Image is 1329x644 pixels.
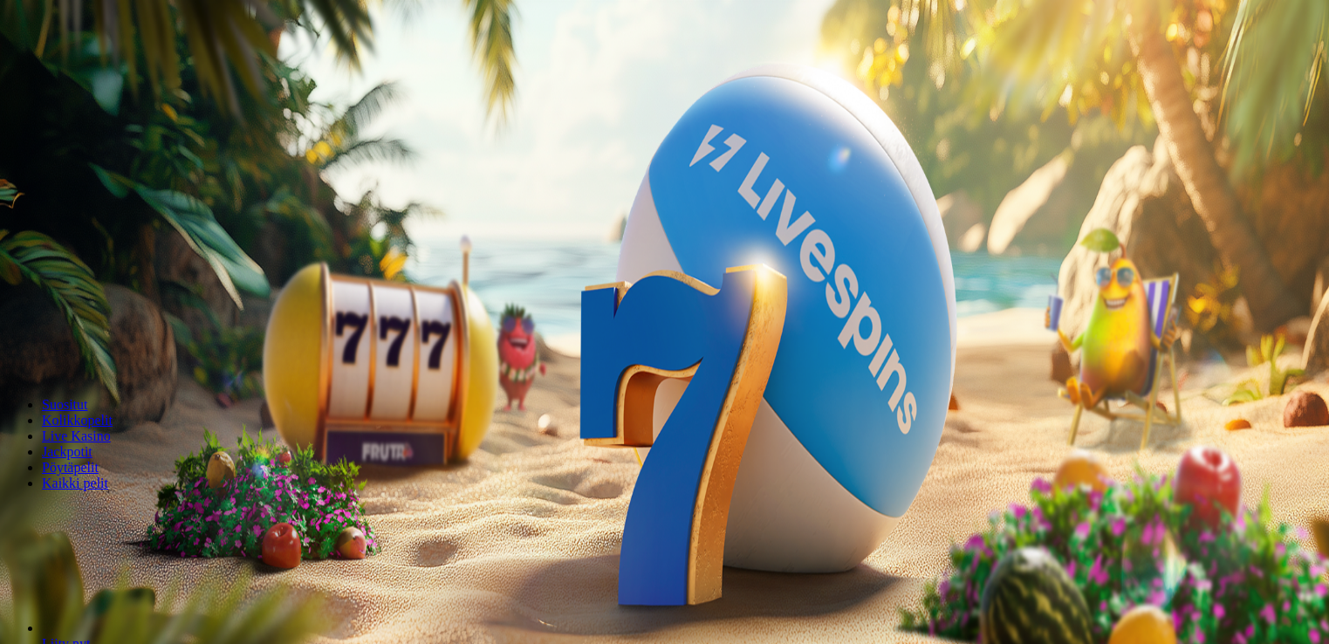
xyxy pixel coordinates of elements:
[42,428,111,443] a: Live Kasino
[7,367,1322,491] nav: Lobby
[42,460,99,475] a: Pöytäpelit
[7,367,1322,524] header: Lobby
[42,397,87,412] a: Suositut
[42,476,108,490] a: Kaikki pelit
[42,413,113,428] a: Kolikkopelit
[42,444,92,459] a: Jackpotit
